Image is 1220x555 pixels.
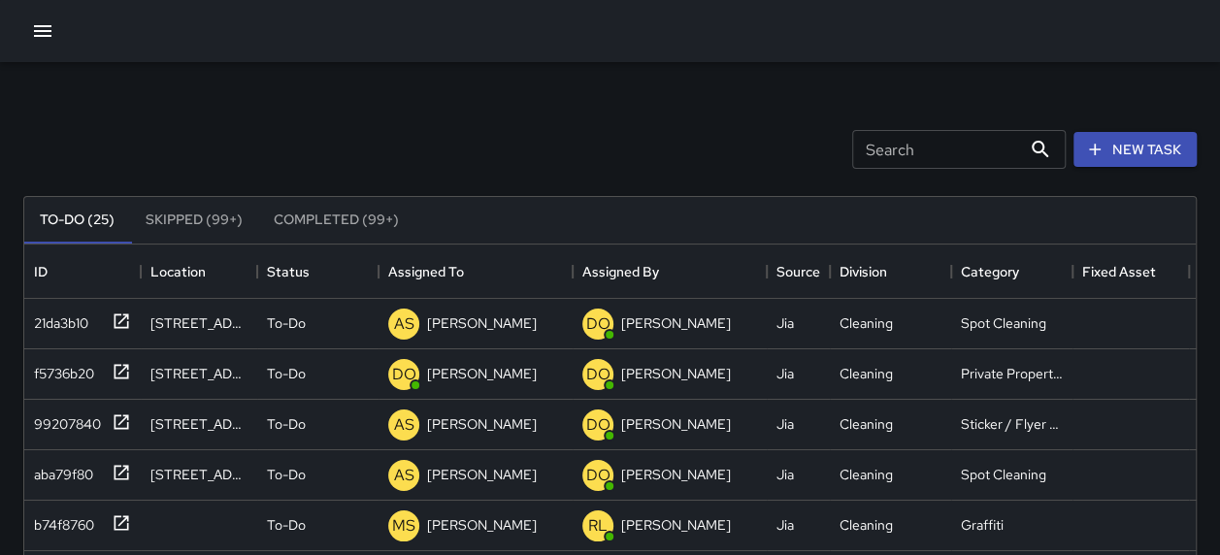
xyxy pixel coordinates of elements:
p: [PERSON_NAME] [427,465,537,484]
p: To-Do [267,364,306,383]
div: b74f8760 [26,507,94,535]
div: f5736b20 [26,356,94,383]
div: Fixed Asset [1072,245,1189,299]
div: Cleaning [840,465,893,484]
div: aba79f80 [26,457,93,484]
div: Jia [776,465,794,484]
div: Division [840,245,887,299]
div: 35 N Street Northeast [150,364,247,383]
p: AS [394,413,414,437]
div: Status [267,245,310,299]
div: Jia [776,515,794,535]
button: To-Do (25) [24,197,130,244]
div: Cleaning [840,313,893,333]
div: Assigned By [582,245,659,299]
p: [PERSON_NAME] [427,515,537,535]
p: To-Do [267,313,306,333]
p: To-Do [267,465,306,484]
div: Assigned To [379,245,573,299]
p: DO [586,312,610,336]
p: DO [392,363,416,386]
div: Jia [776,364,794,383]
div: 70 N Street Northeast [150,414,247,434]
div: Assigned To [388,245,464,299]
p: [PERSON_NAME] [427,313,537,333]
button: New Task [1073,132,1197,168]
div: Cleaning [840,364,893,383]
p: To-Do [267,515,306,535]
div: Category [961,245,1019,299]
div: Private Property Issue [961,364,1063,383]
div: Division [830,245,951,299]
div: Cleaning [840,414,893,434]
div: Assigned By [573,245,767,299]
div: 99207840 [26,407,101,434]
div: Source [767,245,830,299]
p: [PERSON_NAME] [427,414,537,434]
div: 21da3b10 [26,306,88,333]
div: Sticker / Flyer Removal [961,414,1063,434]
div: Category [951,245,1072,299]
p: MS [392,514,415,538]
p: To-Do [267,414,306,434]
p: DO [586,413,610,437]
button: Completed (99+) [258,197,414,244]
p: [PERSON_NAME] [427,364,537,383]
div: Status [257,245,379,299]
p: AS [394,312,414,336]
p: [PERSON_NAME] [621,414,731,434]
div: Source [776,245,820,299]
p: [PERSON_NAME] [621,465,731,484]
p: DO [586,464,610,487]
div: Location [150,245,206,299]
p: AS [394,464,414,487]
div: Spot Cleaning [961,313,1046,333]
p: DO [586,363,610,386]
div: ID [24,245,141,299]
div: Jia [776,414,794,434]
div: 1305 2nd Street Northeast [150,465,247,484]
div: Spot Cleaning [961,465,1046,484]
div: Location [141,245,257,299]
p: RL [588,514,608,538]
div: Fixed Asset [1082,245,1156,299]
div: Graffiti [961,515,1004,535]
div: Jia [776,313,794,333]
div: ID [34,245,48,299]
div: Cleaning [840,515,893,535]
p: [PERSON_NAME] [621,515,731,535]
button: Skipped (99+) [130,197,258,244]
p: [PERSON_NAME] [621,313,731,333]
p: [PERSON_NAME] [621,364,731,383]
div: 211 M Street Northeast [150,313,247,333]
